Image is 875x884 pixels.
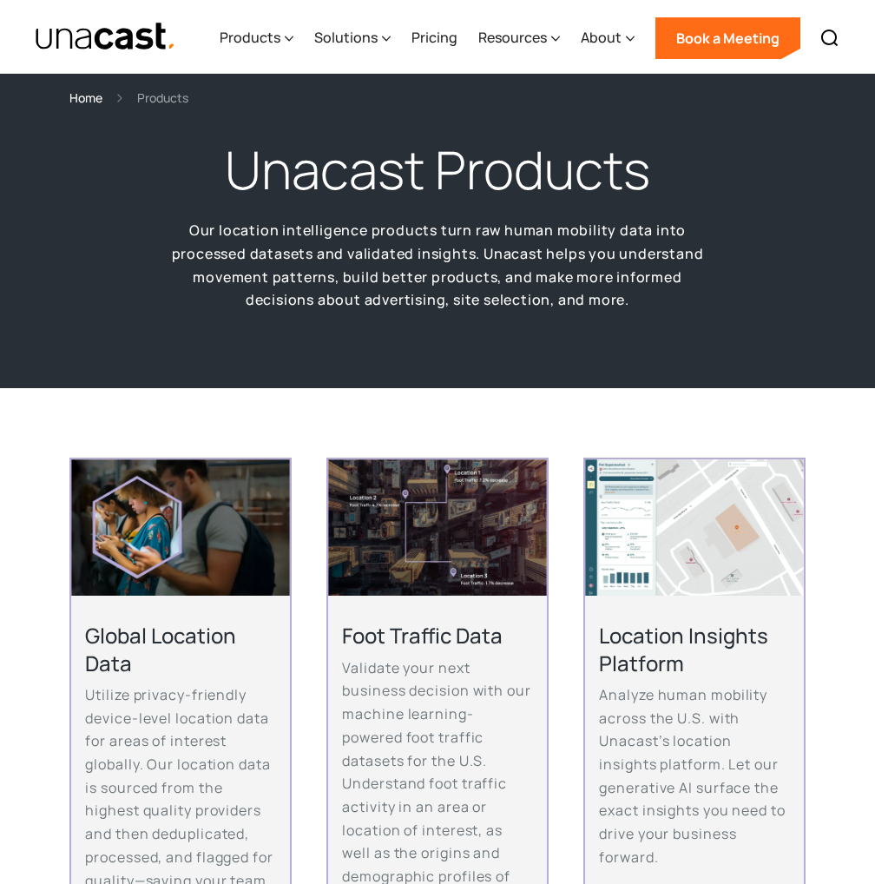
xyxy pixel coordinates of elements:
[220,3,293,74] div: Products
[581,3,635,74] div: About
[478,3,560,74] div: Resources
[137,88,188,108] div: Products
[655,17,800,59] a: Book a Meeting
[314,3,391,74] div: Solutions
[220,27,280,48] div: Products
[35,22,176,52] a: home
[411,3,457,74] a: Pricing
[35,22,176,52] img: Unacast text logo
[599,622,789,676] h2: Location Insights Platform
[328,459,546,596] img: An aerial view of a city block with foot traffic data and location data information
[581,27,622,48] div: About
[819,28,840,49] img: Search icon
[478,27,547,48] div: Resources
[342,622,532,649] h2: Foot Traffic Data
[599,683,789,869] p: Analyze human mobility across the U.S. with Unacast’s location insights platform. Let our generat...
[225,135,650,205] h1: Unacast Products
[168,219,707,312] p: Our location intelligence products turn raw human mobility data into processed datasets and valid...
[85,622,275,676] h2: Global Location Data
[69,88,102,108] a: Home
[314,27,378,48] div: Solutions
